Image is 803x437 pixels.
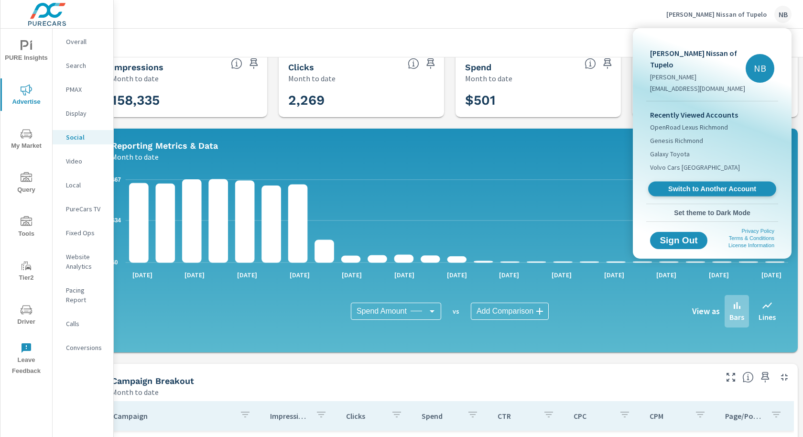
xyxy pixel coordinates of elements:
[650,72,746,82] p: [PERSON_NAME]
[650,84,746,93] p: [EMAIL_ADDRESS][DOMAIN_NAME]
[650,149,690,159] span: Galaxy Toyota
[658,236,700,245] span: Sign Out
[648,182,776,197] a: Switch to Another Account
[728,242,774,248] a: License Information
[742,228,774,234] a: Privacy Policy
[650,208,774,217] span: Set theme to Dark Mode
[646,204,778,221] button: Set theme to Dark Mode
[650,122,728,132] span: OpenRoad Lexus Richmond
[650,163,740,172] span: Volvo Cars [GEOGRAPHIC_DATA]
[729,235,774,241] a: Terms & Conditions
[746,54,774,83] div: NB
[650,109,774,120] p: Recently Viewed Accounts
[650,136,703,145] span: Genesis Richmond
[653,185,770,194] span: Switch to Another Account
[650,232,707,249] button: Sign Out
[650,47,746,70] p: [PERSON_NAME] Nissan of Tupelo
